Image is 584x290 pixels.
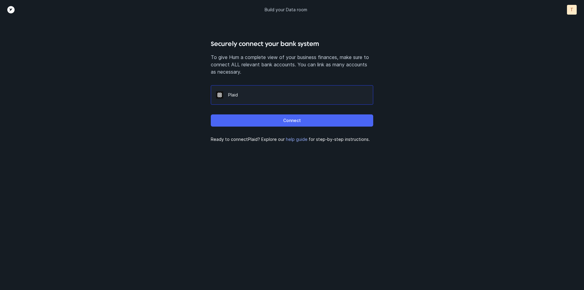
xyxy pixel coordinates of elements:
button: Connect [211,114,373,127]
p: Plaid [228,92,368,98]
div: Plaid [211,85,373,105]
p: T [570,7,573,13]
p: Ready to connect Plaid ? Explore our for step-by-step instructions. [211,136,373,142]
p: Connect [283,117,301,124]
h4: Securely connect your bank system [211,39,373,49]
a: help guide [286,137,308,142]
p: Build your Data room [265,7,307,13]
p: To give Hum a complete view of your business finances, make sure to connect ALL relevant bank acc... [211,54,373,75]
button: T [567,5,577,15]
